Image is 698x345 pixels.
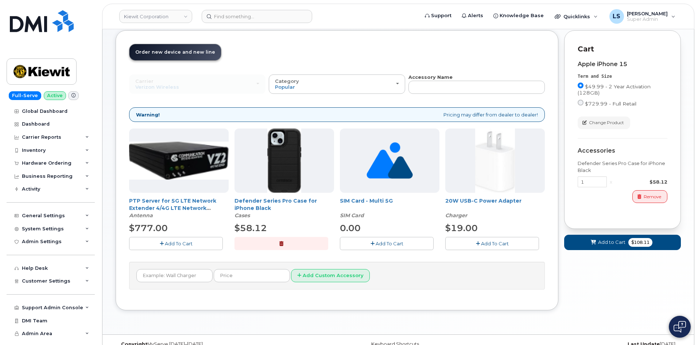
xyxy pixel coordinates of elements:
[475,129,515,193] img: apple20w.jpg
[136,111,160,118] strong: Warning!
[500,12,544,19] span: Knowledge Base
[445,197,545,219] div: 20W USB-C Power Adapter
[578,100,583,106] input: $729.99 - Full Retail
[408,74,453,80] strong: Accessory Name
[291,269,370,283] button: Add Custom Accessory
[615,179,667,185] div: $58.12
[578,116,630,129] button: Change Product
[119,10,192,23] a: Kiewit Corporation
[340,223,361,233] span: 0.00
[632,190,667,203] button: Remove
[135,49,215,55] span: Order new device and new line
[578,83,583,88] input: $49.99 - 2 Year Activation (128GB)
[607,179,615,185] div: x
[488,8,549,23] a: Knowledge Base
[129,212,153,219] em: Antenna
[340,198,393,204] a: SIM Card - Multi 5G
[445,223,478,233] span: $19.00
[234,212,250,219] em: Cases
[578,44,667,54] p: Cart
[340,237,434,250] button: Add To Cart
[340,197,439,219] div: SIM Card - Multi 5G
[275,84,295,90] span: Popular
[644,193,661,200] span: Remove
[376,241,403,246] span: Add To Cart
[578,147,667,154] div: Accessories
[129,107,545,122] div: Pricing may differ from dealer to dealer!
[267,129,302,193] img: defenderiphone14.png
[445,237,539,250] button: Add To Cart
[234,223,267,233] span: $58.12
[578,160,667,173] div: Defender Series Pro Case for iPhone Black
[445,212,467,219] em: Charger
[613,12,620,21] span: LS
[550,9,603,24] div: Quicklinks
[234,197,334,219] div: Defender Series Pro Case for iPhone Black
[129,237,223,250] button: Add To Cart
[234,198,317,211] a: Defender Series Pro Case for iPhone Black
[628,238,652,247] span: $108.11
[165,241,193,246] span: Add To Cart
[578,84,651,96] span: $49.99 - 2 Year Activation (128GB)
[269,74,405,93] button: Category Popular
[445,198,521,204] a: 20W USB-C Power Adapter
[457,8,488,23] a: Alerts
[214,269,290,282] input: Price
[578,73,667,80] div: Term and Size
[367,129,413,193] img: no_image_found-2caef05468ed5679b831cfe6fc140e25e0c280774317ffc20a367ab7fd17291e.png
[275,78,299,84] span: Category
[136,269,213,282] input: Example: Wall Charger
[674,321,686,333] img: Open chat
[431,12,451,19] span: Support
[468,12,483,19] span: Alerts
[563,14,590,19] span: Quicklinks
[420,8,457,23] a: Support
[589,119,624,126] span: Change Product
[627,16,668,22] span: Super Admin
[585,101,636,107] span: $729.99 - Full Retail
[481,241,509,246] span: Add To Cart
[129,142,229,180] img: Casa_Sysem.png
[340,212,364,219] em: SIM Card
[627,11,668,16] span: [PERSON_NAME]
[598,239,625,246] span: Add to Cart
[202,10,312,23] input: Find something...
[129,223,168,233] span: $777.00
[129,197,229,219] div: PTP Server for 5G LTE Network Extender 4/4G LTE Network Extender 3
[604,9,680,24] div: Luke Schroeder
[129,198,216,219] a: PTP Server for 5G LTE Network Extender 4/4G LTE Network Extender 3
[564,235,681,250] button: Add to Cart $108.11
[578,61,667,68] div: Apple iPhone 15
